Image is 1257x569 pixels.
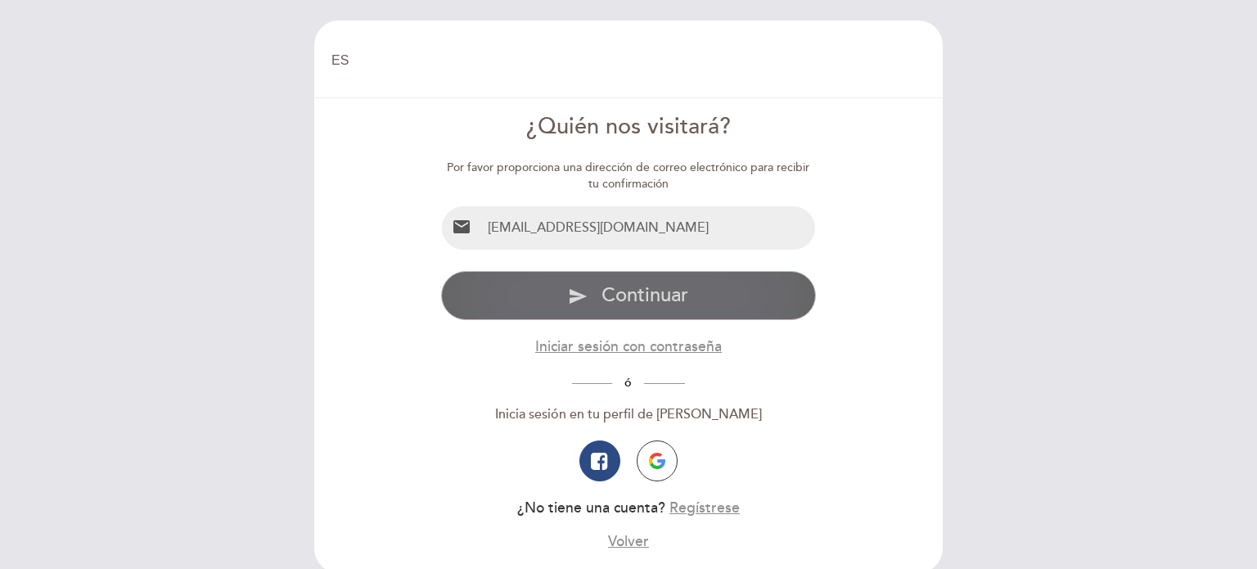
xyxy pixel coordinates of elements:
[601,283,688,307] span: Continuar
[441,271,817,320] button: send Continuar
[481,206,816,250] input: Email
[441,160,817,192] div: Por favor proporciona una dirección de correo electrónico para recibir tu confirmación
[517,499,665,517] span: ¿No tiene una cuenta?
[452,217,471,237] i: email
[608,531,649,552] button: Volver
[568,287,588,306] i: send
[669,498,740,518] button: Regístrese
[535,336,722,357] button: Iniciar sesión con contraseña
[612,376,644,390] span: ó
[649,453,665,469] img: icon-google.png
[441,405,817,424] div: Inicia sesión en tu perfil de [PERSON_NAME]
[441,111,817,143] div: ¿Quién nos visitará?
